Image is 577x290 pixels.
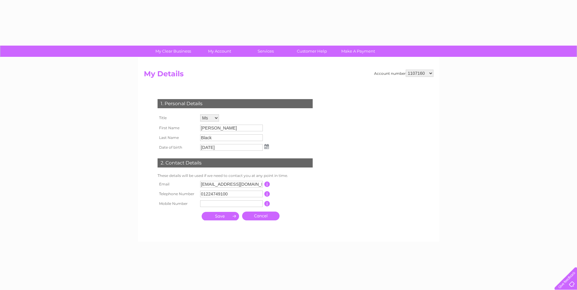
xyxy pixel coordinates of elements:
[156,133,199,143] th: Last Name
[264,191,270,197] input: Information
[156,189,199,199] th: Telephone Number
[374,70,433,77] div: Account number
[241,46,291,57] a: Services
[156,123,199,133] th: First Name
[156,143,199,152] th: Date of birth
[287,46,337,57] a: Customer Help
[156,179,199,189] th: Email
[264,181,270,187] input: Information
[264,144,269,149] img: ...
[264,201,270,206] input: Information
[202,212,239,220] input: Submit
[144,70,433,81] h2: My Details
[156,172,314,179] td: These details will be used if we need to contact you at any point in time.
[194,46,245,57] a: My Account
[148,46,198,57] a: My Clear Business
[158,158,313,167] div: 2. Contact Details
[156,199,199,209] th: Mobile Number
[333,46,383,57] a: Make A Payment
[156,113,199,123] th: Title
[242,212,280,220] a: Cancel
[158,99,313,108] div: 1. Personal Details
